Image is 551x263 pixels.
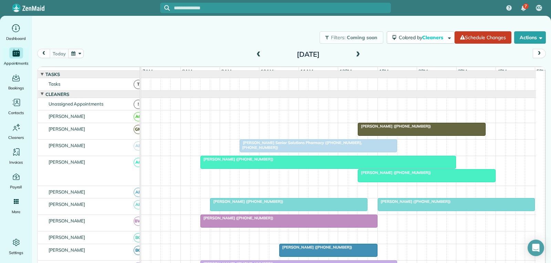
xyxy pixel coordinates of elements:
[134,217,143,226] span: BW
[134,158,143,167] span: AC
[8,109,24,116] span: Contacts
[47,247,87,253] span: [PERSON_NAME]
[3,23,29,42] a: Dashboard
[239,140,362,150] span: [PERSON_NAME] Senior Solutions Pharmacy ([PHONE_NUMBER], [PHONE_NUMBER])
[9,249,23,256] span: Settings
[47,218,87,223] span: [PERSON_NAME]
[141,68,154,74] span: 7am
[378,68,390,74] span: 1pm
[3,97,29,116] a: Contacts
[3,47,29,67] a: Appointments
[3,72,29,91] a: Bookings
[347,34,378,41] span: Coming soon
[457,68,469,74] span: 3pm
[200,216,274,220] span: [PERSON_NAME] ([PHONE_NUMBER])
[134,200,143,209] span: AF
[134,125,143,134] span: GM
[47,101,105,107] span: Unassigned Appointments
[6,35,26,42] span: Dashboard
[181,68,194,74] span: 8am
[417,68,429,74] span: 2pm
[44,72,61,77] span: Tasks
[160,5,170,11] button: Focus search
[3,171,29,190] a: Payroll
[537,5,541,11] span: KC
[134,112,143,121] span: AC
[200,157,274,162] span: [PERSON_NAME] ([PHONE_NUMBER])
[535,68,547,74] span: 5pm
[134,141,143,151] span: AB
[47,189,87,195] span: [PERSON_NAME]
[3,122,29,141] a: Cleaners
[50,49,69,58] button: today
[357,170,431,175] span: [PERSON_NAME] ([PHONE_NUMBER])
[164,5,170,11] svg: Focus search
[134,188,143,197] span: AF
[533,49,546,58] button: next
[220,68,233,74] span: 9am
[10,184,22,190] span: Payroll
[134,80,143,89] span: T
[331,34,345,41] span: Filters:
[259,68,275,74] span: 10am
[338,68,353,74] span: 12pm
[47,234,87,240] span: [PERSON_NAME]
[37,49,50,58] button: prev
[524,3,527,9] span: 7
[47,126,87,132] span: [PERSON_NAME]
[47,113,87,119] span: [PERSON_NAME]
[387,31,455,44] button: Colored byCleaners
[47,143,87,148] span: [PERSON_NAME]
[3,146,29,166] a: Invoices
[47,159,87,165] span: [PERSON_NAME]
[357,124,431,129] span: [PERSON_NAME] ([PHONE_NUMBER])
[265,51,351,58] h2: [DATE]
[47,201,87,207] span: [PERSON_NAME]
[4,60,29,67] span: Appointments
[9,159,23,166] span: Invoices
[134,233,143,242] span: BC
[279,245,353,250] span: [PERSON_NAME] ([PHONE_NUMBER])
[3,237,29,256] a: Settings
[12,208,20,215] span: More
[134,246,143,255] span: BG
[455,31,511,44] a: Schedule Changes
[422,34,444,41] span: Cleaners
[44,91,71,97] span: Cleaners
[8,85,24,91] span: Bookings
[8,134,24,141] span: Cleaners
[210,199,283,204] span: [PERSON_NAME] ([PHONE_NUMBER])
[299,68,314,74] span: 11am
[47,81,62,87] span: Tasks
[496,68,508,74] span: 4pm
[514,31,546,44] button: Actions
[528,240,544,256] div: Open Intercom Messenger
[399,34,446,41] span: Colored by
[516,1,531,16] div: 7 unread notifications
[134,100,143,109] span: !
[377,199,451,204] span: [PERSON_NAME] ([PHONE_NUMBER])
